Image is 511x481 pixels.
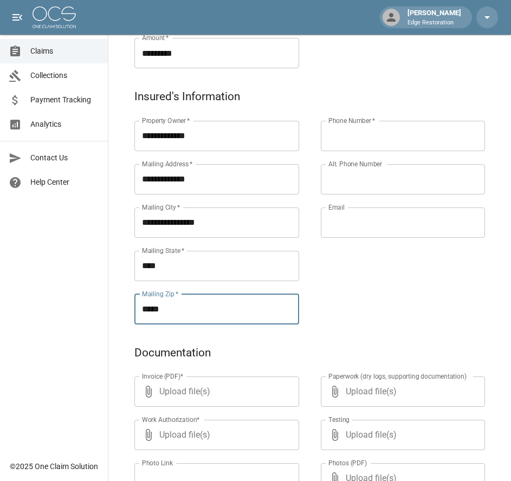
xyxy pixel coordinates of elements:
label: Property Owner [142,116,190,125]
label: Phone Number [328,116,375,125]
label: Paperwork (dry logs, supporting documentation) [328,372,467,381]
label: Mailing State [142,246,184,255]
label: Photos (PDF) [328,458,367,467]
p: Edge Restoration [407,18,461,28]
label: Email [328,203,345,212]
img: ocs-logo-white-transparent.png [33,6,76,28]
label: Mailing City [142,203,180,212]
span: Contact Us [30,152,99,164]
span: Collections [30,70,99,81]
span: Upload file(s) [346,420,456,450]
label: Amount [142,33,169,42]
span: Upload file(s) [159,376,270,407]
button: open drawer [7,6,28,28]
span: Upload file(s) [159,420,270,450]
label: Testing [328,415,350,424]
span: Payment Tracking [30,94,99,106]
span: Help Center [30,177,99,188]
label: Invoice (PDF)* [142,372,184,381]
span: Claims [30,45,99,57]
label: Photo Link [142,458,173,467]
label: Mailing Zip [142,289,179,298]
span: Upload file(s) [346,376,456,407]
span: Analytics [30,119,99,130]
label: Mailing Address [142,159,192,168]
div: [PERSON_NAME] [403,8,465,27]
label: Alt. Phone Number [328,159,382,168]
div: © 2025 One Claim Solution [10,461,98,472]
label: Work Authorization* [142,415,200,424]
